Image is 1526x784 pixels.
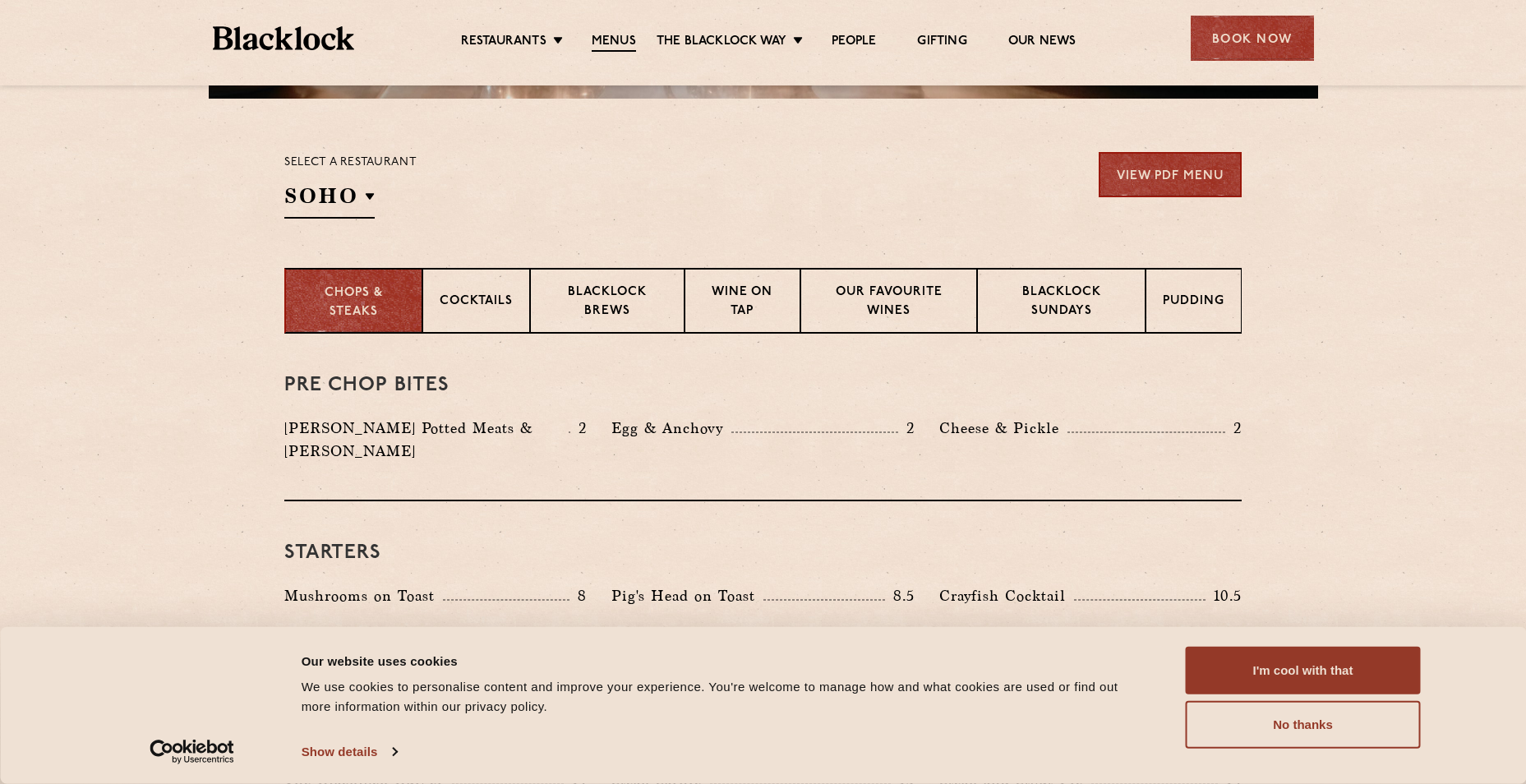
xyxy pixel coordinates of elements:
a: Our News [1008,34,1076,50]
p: Mushrooms on Toast [284,584,443,607]
a: The Blacklock Way [657,34,786,50]
a: Usercentrics Cookiebot - opens in a new window [120,740,264,764]
p: 2 [1225,417,1242,439]
h3: Starters [284,542,1242,564]
div: Our website uses cookies [302,651,1149,671]
p: Cheese & Pickle [939,417,1067,440]
p: Crayfish Cocktail [939,584,1074,607]
h2: SOHO [284,182,375,219]
a: Show details [302,740,397,764]
a: Restaurants [461,34,546,50]
p: 10.5 [1206,585,1242,606]
img: BL_Textured_Logo-footer-cropped.svg [213,26,355,50]
p: Egg & Anchovy [611,417,731,440]
div: We use cookies to personalise content and improve your experience. You're welcome to manage how a... [302,677,1149,717]
p: Blacklock Brews [547,284,667,322]
p: 2 [898,417,915,439]
p: 8.5 [885,585,915,606]
button: I'm cool with that [1186,647,1421,694]
p: Our favourite wines [818,284,961,322]
p: Wine on Tap [702,284,782,322]
h3: Pre Chop Bites [284,375,1242,396]
a: View PDF Menu [1099,152,1242,197]
p: 2 [570,417,587,439]
a: People [832,34,876,50]
p: Pudding [1163,293,1224,313]
p: [PERSON_NAME] Potted Meats & [PERSON_NAME] [284,417,569,463]
p: 8 [569,585,587,606]
p: Select a restaurant [284,152,417,173]
p: Blacklock Sundays [994,284,1128,322]
div: Book Now [1191,16,1314,61]
p: Pig's Head on Toast [611,584,763,607]
a: Menus [592,34,636,52]
a: Gifting [917,34,966,50]
p: Chops & Steaks [302,284,405,321]
button: No thanks [1186,701,1421,749]
p: Cocktails [440,293,513,313]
